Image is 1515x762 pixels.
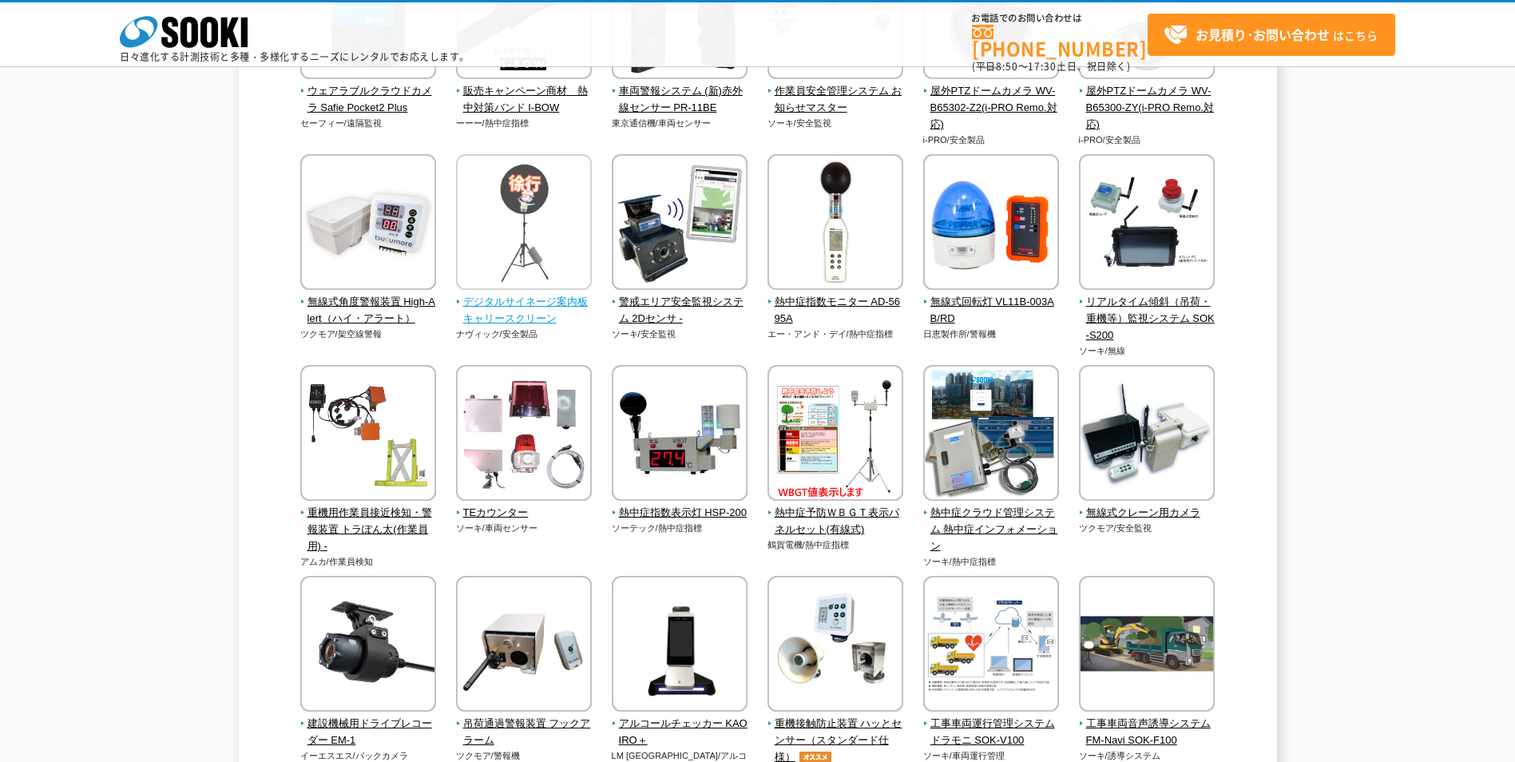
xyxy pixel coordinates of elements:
[300,83,437,117] span: ウェアラブルクラウドカメラ Safie Pocket2 Plus
[767,327,904,341] p: エー・アンド・デイ/熱中症指標
[612,117,748,130] p: 東京通信機/車両センサー
[120,52,470,62] p: 日々進化する計測技術と多種・多様化するニーズにレンタルでお応えします。
[456,365,592,505] img: TEカウンター
[923,154,1059,294] img: 無線式回転灯 VL11B-003AB/RD
[612,505,748,522] span: 熱中症指数表示灯 HSP-200
[1079,576,1215,716] img: 工事車両音声誘導システム FM-Navi SOK-F100
[923,68,1060,133] a: 屋外PTZドームカメラ WV-B65302-Z2(i-PRO Remo.対応)
[300,327,437,341] p: ツクモア/架空線警報
[923,294,1060,327] span: 無線式回転灯 VL11B-003AB/RD
[1079,365,1215,505] img: 無線式クレーン用カメラ
[300,154,436,294] img: 無線式角度警報装置 High-Alert（ハイ・アラート）
[767,294,904,327] span: 熱中症指数モニター AD-5695A
[767,538,904,552] p: 鶴賀電機/熱中症指標
[300,700,437,748] a: 建設機械用ドライブレコーダー EM-1
[456,279,593,327] a: デジタルサイネージ案内板 キャリースクリーン
[612,279,748,327] a: 警戒エリア安全監視システム 2Dセンサ -
[923,505,1060,554] span: 熱中症クラウド管理システム 熱中症インフォメーション
[456,716,593,749] span: 吊荷通過警報装置 フックアラーム
[300,117,437,130] p: セーフィー/遠隔監視
[1079,700,1216,748] a: 工事車両音声誘導システム FM-Navi SOK-F100
[300,490,437,554] a: 重機用作業員接近検知・警報装置 トラぽん太(作業員用) -
[456,522,593,535] p: ソーキ/車両センサー
[1079,716,1216,749] span: 工事車両音声誘導システム FM-Navi SOK-F100
[456,505,593,522] span: TEカウンター
[300,716,437,749] span: 建設機械用ドライブレコーダー EM-1
[1079,68,1216,133] a: 屋外PTZドームカメラ WV-B65300-ZY(i-PRO Remo.対応)
[1079,344,1216,358] p: ソーキ/無線
[612,68,748,116] a: 車両警報システム (新)赤外線センサー PR-11BE
[996,59,1018,73] span: 8:50
[1079,505,1216,522] span: 無線式クレーン用カメラ
[1079,490,1216,522] a: 無線式クレーン用カメラ
[1079,83,1216,133] span: 屋外PTZドームカメラ WV-B65300-ZY(i-PRO Remo.対応)
[1079,522,1216,535] p: ツクモア/安全監視
[767,505,904,538] span: 熱中症予防ＷＢＧＴ表示パネルセット(有線式)
[300,576,436,716] img: 建設機械用ドライブレコーダー EM-1
[456,83,593,117] span: 販売キャンペーン商材 熱中対策バンド I-BOW
[612,294,748,327] span: 警戒エリア安全監視システム 2Dセンサ -
[1079,154,1215,294] img: リアルタイム傾斜（吊荷・重機等）監視システム SOK-S200
[456,117,593,130] p: ーーー/熱中症指標
[456,490,593,522] a: TEカウンター
[456,294,593,327] span: デジタルサイネージ案内板 キャリースクリーン
[1028,59,1057,73] span: 17:30
[612,576,748,716] img: アルコールチェッカー KAOIRO＋
[923,576,1059,716] img: 工事車両運行管理システム ドラモニ SOK-V100
[456,68,593,116] a: 販売キャンペーン商材 熱中対策バンド I-BOW
[300,555,437,569] p: アムカ/作業員検知
[612,365,748,505] img: 熱中症指数表示灯 HSP-200
[300,279,437,327] a: 無線式角度警報装置 High-Alert（ハイ・アラート）
[923,490,1060,554] a: 熱中症クラウド管理システム 熱中症インフォメーション
[456,154,592,294] img: デジタルサイネージ案内板 キャリースクリーン
[767,365,903,505] img: 熱中症予防ＷＢＧＴ表示パネルセット(有線式)
[972,59,1130,73] span: (平日 ～ 土日、祝日除く)
[1079,133,1216,147] p: i-PRO/安全製品
[612,154,748,294] img: 警戒エリア安全監視システム 2Dセンサ -
[612,522,748,535] p: ソーテック/熱中症指標
[767,68,904,116] a: 作業員安全管理システム お知らせマスター
[923,133,1060,147] p: i-PRO/安全製品
[456,327,593,341] p: ナヴィック/安全製品
[923,555,1060,569] p: ソーキ/熱中症指標
[923,83,1060,133] span: 屋外PTZドームカメラ WV-B65302-Z2(i-PRO Remo.対応)
[456,576,592,716] img: 吊荷通過警報装置 フックアラーム
[1079,294,1216,343] span: リアルタイム傾斜（吊荷・重機等）監視システム SOK-S200
[923,716,1060,749] span: 工事車両運行管理システム ドラモニ SOK-V100
[612,716,748,749] span: アルコールチェッカー KAOIRO＋
[767,576,903,716] img: 重機接触防止装置 ハッとセンサー（スタンダード仕様）
[923,365,1059,505] img: 熱中症クラウド管理システム 熱中症インフォメーション
[1079,279,1216,343] a: リアルタイム傾斜（吊荷・重機等）監視システム SOK-S200
[612,83,748,117] span: 車両警報システム (新)赤外線センサー PR-11BE
[612,700,748,748] a: アルコールチェッカー KAOIRO＋
[300,505,437,554] span: 重機用作業員接近検知・警報装置 トラぽん太(作業員用) -
[300,294,437,327] span: 無線式角度警報装置 High-Alert（ハイ・アラート）
[767,117,904,130] p: ソーキ/安全監視
[767,154,903,294] img: 熱中症指数モニター AD-5695A
[1196,25,1330,44] strong: お見積り･お問い合わせ
[300,365,436,505] img: 重機用作業員接近検知・警報装置 トラぽん太(作業員用) -
[300,68,437,116] a: ウェアラブルクラウドカメラ Safie Pocket2 Plus
[972,25,1148,58] a: [PHONE_NUMBER]
[612,490,748,522] a: 熱中症指数表示灯 HSP-200
[767,83,904,117] span: 作業員安全管理システム お知らせマスター
[972,14,1148,23] span: お電話でのお問い合わせは
[612,327,748,341] p: ソーキ/安全監視
[923,327,1060,341] p: 日恵製作所/警報機
[456,700,593,748] a: 吊荷通過警報装置 フックアラーム
[1148,14,1395,56] a: お見積り･お問い合わせはこちら
[1164,23,1378,47] span: はこちら
[767,279,904,327] a: 熱中症指数モニター AD-5695A
[767,490,904,538] a: 熱中症予防ＷＢＧＴ表示パネルセット(有線式)
[923,279,1060,327] a: 無線式回転灯 VL11B-003AB/RD
[923,700,1060,748] a: 工事車両運行管理システム ドラモニ SOK-V100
